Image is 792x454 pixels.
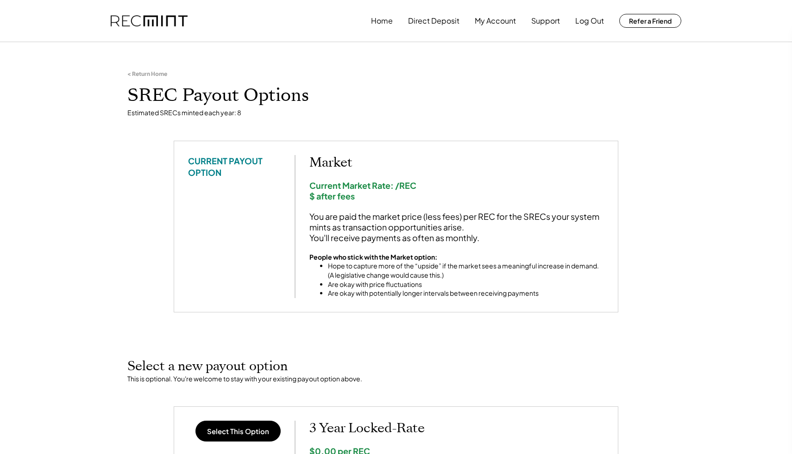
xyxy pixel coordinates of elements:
[371,12,393,30] button: Home
[127,359,665,374] h2: Select a new payout option
[475,12,516,30] button: My Account
[575,12,604,30] button: Log Out
[309,421,604,436] h2: 3 Year Locked-Rate
[127,70,167,78] div: < Return Home
[127,108,665,118] div: Estimated SRECs minted each year: 8
[328,280,604,289] li: Are okay with price fluctuations
[531,12,560,30] button: Support
[328,289,604,298] li: Are okay with potentially longer intervals between receiving payments
[309,253,437,261] strong: People who stick with the Market option:
[111,15,188,27] img: recmint-logotype%403x.png
[309,180,604,202] div: Current Market Rate: /REC $ after fees
[328,261,604,280] li: Hope to capture more of the “upside” if the market sees a meaningful increase in demand. (A legis...
[619,14,681,28] button: Refer a Friend
[127,85,665,106] h1: SREC Payout Options
[309,211,604,243] div: You are paid the market price (less fees) per REC for the SRECs your system mints as transaction ...
[188,155,281,178] div: CURRENT PAYOUT OPTION
[408,12,459,30] button: Direct Deposit
[195,421,281,442] button: Select This Option
[309,155,604,171] h2: Market
[127,374,665,384] div: This is optional. You're welcome to stay with your existing payout option above.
